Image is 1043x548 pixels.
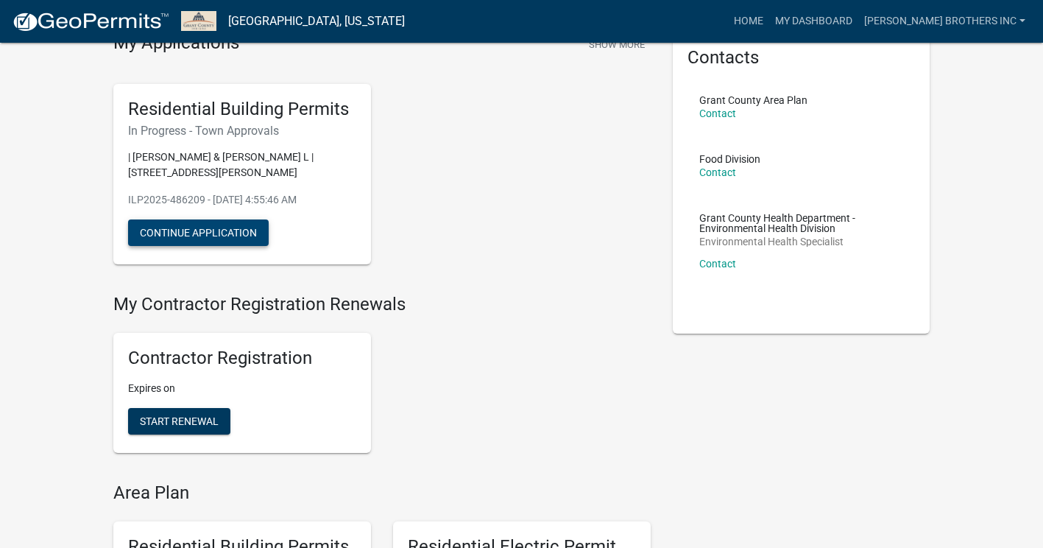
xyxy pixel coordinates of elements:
[769,7,858,35] a: My Dashboard
[728,7,769,35] a: Home
[128,219,269,246] button: Continue Application
[699,108,736,119] a: Contact
[113,482,651,504] h4: Area Plan
[687,47,916,68] h5: Contacts
[699,258,736,270] a: Contact
[128,99,356,120] h5: Residential Building Permits
[128,348,356,369] h5: Contractor Registration
[858,7,1031,35] a: [PERSON_NAME] brothers inc
[699,236,904,247] p: Environmental Health Specialist
[699,95,807,105] p: Grant County Area Plan
[699,154,760,164] p: Food Division
[699,166,736,178] a: Contact
[228,9,405,34] a: [GEOGRAPHIC_DATA], [US_STATE]
[113,32,239,55] h4: My Applications
[113,294,651,465] wm-registration-list-section: My Contractor Registration Renewals
[128,150,356,180] p: | [PERSON_NAME] & [PERSON_NAME] L | [STREET_ADDRESS][PERSON_NAME]
[699,213,904,233] p: Grant County Health Department - Environmental Health Division
[128,124,356,138] h6: In Progress - Town Approvals
[583,32,651,57] button: Show More
[128,192,356,208] p: ILP2025-486209 - [DATE] 4:55:46 AM
[128,408,230,435] button: Start Renewal
[181,11,216,31] img: Grant County, Indiana
[140,415,219,427] span: Start Renewal
[128,381,356,396] p: Expires on
[113,294,651,315] h4: My Contractor Registration Renewals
